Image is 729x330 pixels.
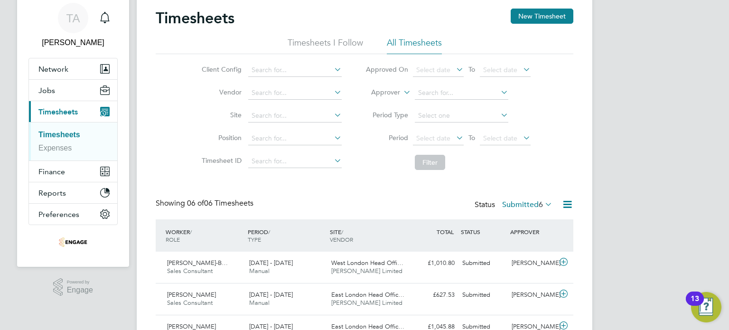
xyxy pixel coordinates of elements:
[245,223,327,248] div: PERIOD
[29,204,117,225] button: Preferences
[167,259,228,267] span: [PERSON_NAME]-B…
[248,132,342,145] input: Search for...
[248,86,342,100] input: Search for...
[199,133,242,142] label: Position
[409,287,458,303] div: £627.53
[458,255,508,271] div: Submitted
[199,88,242,96] label: Vendor
[330,236,353,243] span: VENDOR
[199,65,242,74] label: Client Config
[539,200,543,209] span: 6
[38,107,78,116] span: Timesheets
[357,88,400,97] label: Approver
[508,287,557,303] div: [PERSON_NAME]
[466,132,478,144] span: To
[415,86,508,100] input: Search for...
[409,255,458,271] div: £1,010.80
[29,80,117,101] button: Jobs
[508,223,557,240] div: APPROVER
[416,134,450,142] span: Select date
[187,198,204,208] span: 06 of
[249,299,270,307] span: Manual
[53,278,93,296] a: Powered byEngage
[163,223,245,248] div: WORKER
[331,291,404,299] span: East London Head Offic…
[331,299,402,307] span: [PERSON_NAME] Limited
[38,210,79,219] span: Preferences
[156,198,255,208] div: Showing
[691,292,721,322] button: Open Resource Center, 13 new notifications
[248,236,261,243] span: TYPE
[249,291,293,299] span: [DATE] - [DATE]
[190,228,192,236] span: /
[38,65,68,74] span: Network
[268,228,270,236] span: /
[288,37,363,54] li: Timesheets I Follow
[156,9,234,28] h2: Timesheets
[28,3,118,48] a: TA[PERSON_NAME]
[458,287,508,303] div: Submitted
[187,198,253,208] span: 06 Timesheets
[415,155,445,170] button: Filter
[365,65,408,74] label: Approved On
[167,299,213,307] span: Sales Consultant
[199,111,242,119] label: Site
[437,228,454,236] span: TOTAL
[199,156,242,165] label: Timesheet ID
[511,9,573,24] button: New Timesheet
[475,198,554,212] div: Status
[166,236,180,243] span: ROLE
[29,101,117,122] button: Timesheets
[249,267,270,275] span: Manual
[29,182,117,203] button: Reports
[416,66,450,74] span: Select date
[28,235,118,250] a: Go to home page
[458,223,508,240] div: STATUS
[38,167,65,176] span: Finance
[248,64,342,77] input: Search for...
[387,37,442,54] li: All Timesheets
[29,58,117,79] button: Network
[67,278,93,286] span: Powered by
[67,286,93,294] span: Engage
[29,161,117,182] button: Finance
[248,109,342,123] input: Search for...
[341,228,343,236] span: /
[691,299,699,311] div: 13
[38,144,72,152] a: Expenses
[167,267,213,275] span: Sales Consultant
[483,134,517,142] span: Select date
[365,111,408,119] label: Period Type
[508,255,557,271] div: [PERSON_NAME]
[38,131,80,139] a: Timesheets
[483,66,517,74] span: Select date
[38,86,55,95] span: Jobs
[248,155,342,168] input: Search for...
[38,189,66,198] span: Reports
[331,267,402,275] span: [PERSON_NAME] Limited
[28,37,118,48] span: Tess Amigoni
[415,109,508,123] input: Select one
[66,12,80,24] span: TA
[167,291,216,299] span: [PERSON_NAME]
[466,63,478,75] span: To
[59,235,87,250] img: deverellsmith-logo-retina.png
[327,223,410,248] div: SITE
[29,122,117,160] div: Timesheets
[249,259,293,267] span: [DATE] - [DATE]
[331,259,403,267] span: West London Head Offi…
[502,200,552,209] label: Submitted
[365,133,408,142] label: Period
